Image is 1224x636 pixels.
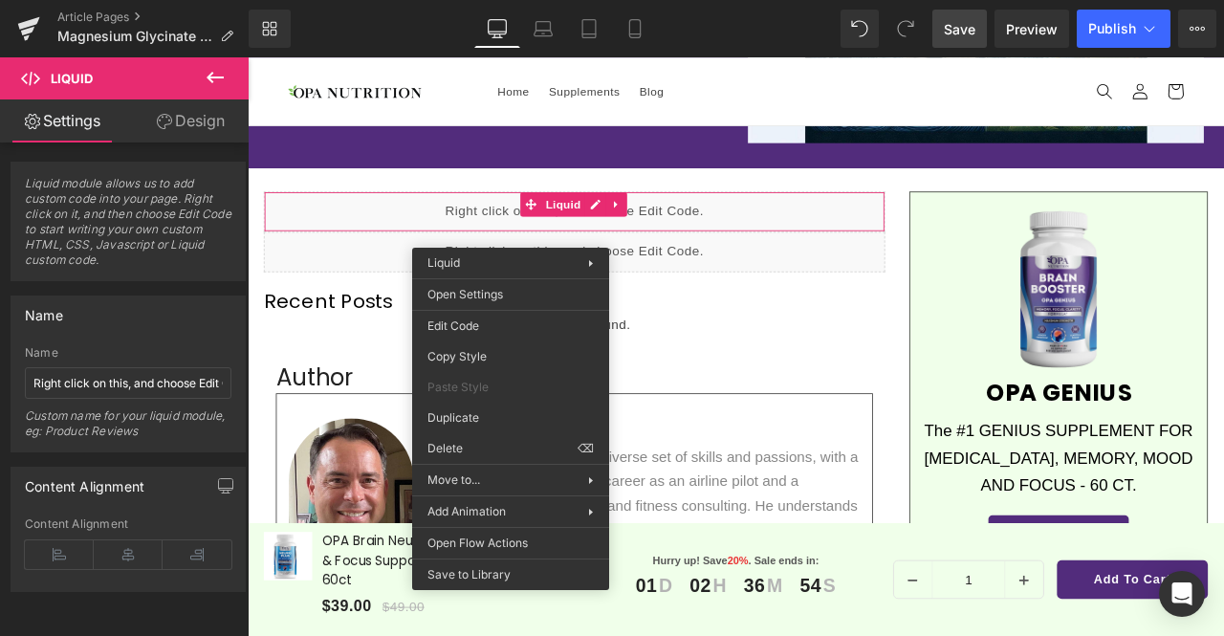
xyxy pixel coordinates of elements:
button: More [1178,10,1216,48]
span: Home [296,32,335,49]
a: OPA Brain Neuro Plus – Cognitive Clarity & Focus Support, 692mg Brain Complex, 60ct [76,562,392,631]
a: New Library [249,10,291,48]
a: Design [128,99,252,143]
a: Home [285,20,346,60]
h2: Recent Posts [19,274,755,303]
div: Content Alignment [25,517,231,531]
span: Edit Code [427,318,594,335]
div: Content Alignment [25,468,144,494]
a: OPA Nutrition [41,25,266,55]
strong: OPA GENIUS [874,378,1047,416]
span: Duplicate [427,409,594,427]
a: Shop Now >> [878,542,1044,596]
span: Articles not found. [19,303,755,331]
button: Publish [1077,10,1170,48]
div: Open Intercom Messenger [1159,571,1205,617]
a: Expand / Collapse [425,160,449,188]
h2: Author [33,360,741,399]
summary: Search [994,19,1037,61]
span: 20% [568,589,593,603]
span: Blog [465,32,493,49]
a: [PERSON_NAME] [226,428,406,458]
a: Tablet [566,10,612,48]
span: Move to... [427,472,588,489]
span: Open Flow Actions [427,535,594,552]
span: Liquid module allows us to add custom code into your page. Right click on it, and then choose Edi... [25,176,231,280]
a: Preview [994,10,1069,48]
span: Paste Style [427,379,594,396]
a: Article Pages [57,10,249,25]
button: Undo [841,10,879,48]
span: Delete [427,440,578,457]
div: Name [25,296,63,323]
button: Redo [886,10,925,48]
span: Liquid [427,255,460,270]
span: Save to Library [427,566,594,583]
span: Open Settings [427,286,594,303]
a: Blog [453,20,505,60]
div: The #1 GENIUS SUPPLEMENT FOR [MEDICAL_DATA], MEMORY, MOOD AND FOCUS - 60 CT. [799,426,1123,523]
span: Save [944,19,975,39]
span: Copy Style [427,348,594,365]
span: Supplements [357,32,441,49]
a: Desktop [474,10,520,48]
img: OPA Brain Neuro Plus – Cognitive Clarity & Focus Support, 692mg Brain Complex, 60ct [19,562,76,620]
span: Add Animation [427,503,588,520]
img: Michael Gonzales [49,428,197,625]
span: Liquid [51,71,93,86]
a: Laptop [520,10,566,48]
div: Name [25,346,231,360]
a: Mobile [612,10,658,48]
a: Supplements [345,20,452,60]
p: Hurry up! Save . Sale ends in: [392,587,765,606]
span: Preview [1006,19,1058,39]
img: Green Tea Fat Burner for Women with Raspberry Ketone - 60 Ct. Front ingredients [865,179,1057,370]
span: Magnesium Glycinate Vs Oxide For Sleep – Which is Better for Sleep Quality? [57,29,212,44]
span: Publish [1088,21,1136,36]
img: OPA Nutrition [48,33,206,49]
span: Liquid [348,160,400,188]
div: Custom name for your liquid module, eg: Product Reviews [25,408,231,451]
span: ⌫ [578,440,594,457]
